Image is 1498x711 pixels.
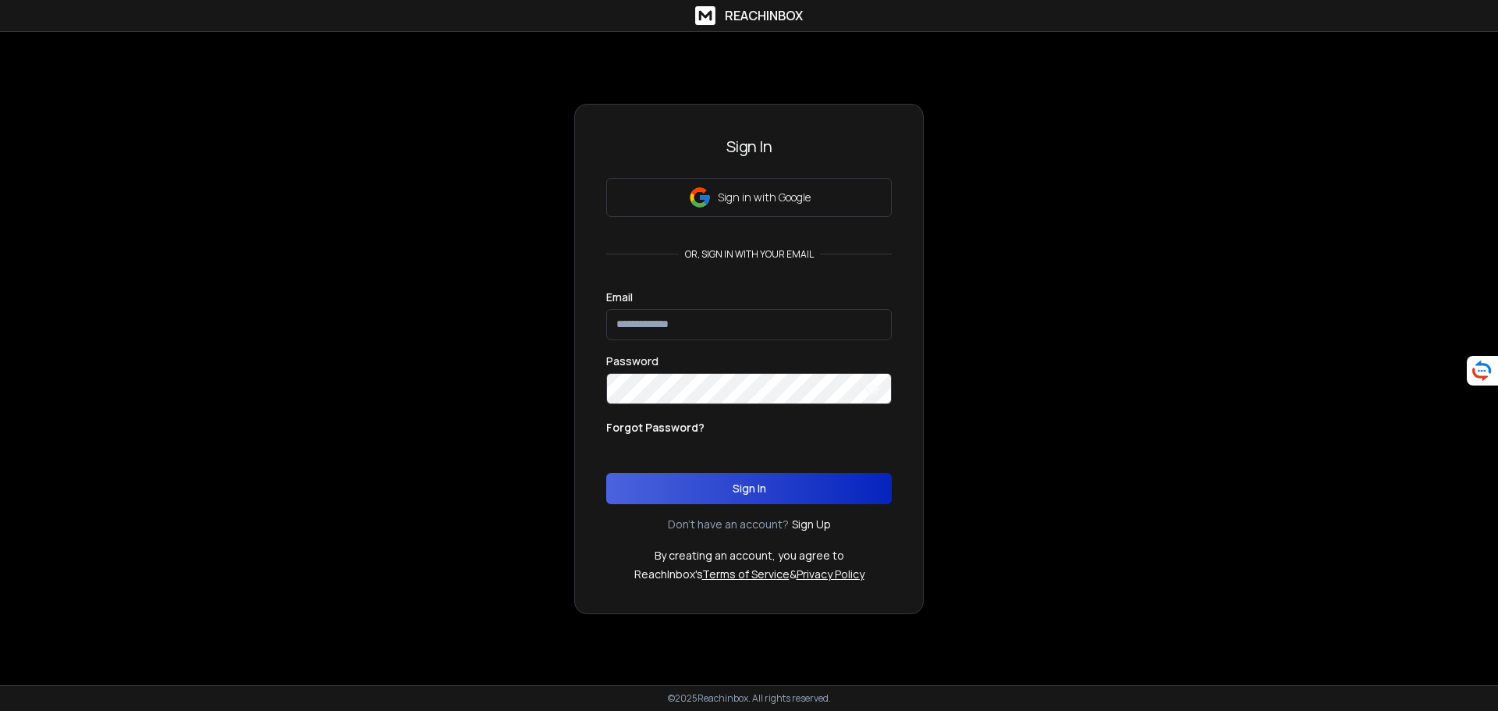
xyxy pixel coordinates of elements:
[695,6,803,25] a: ReachInbox
[634,567,864,582] p: ReachInbox's &
[606,473,892,504] button: Sign In
[679,248,820,261] p: or, sign in with your email
[797,567,864,581] a: Privacy Policy
[718,190,811,205] p: Sign in with Google
[606,420,705,435] p: Forgot Password?
[606,178,892,217] button: Sign in with Google
[792,517,831,532] a: Sign Up
[725,6,803,25] h1: ReachInbox
[606,136,892,158] h3: Sign In
[668,692,831,705] p: © 2025 Reachinbox. All rights reserved.
[655,548,844,563] p: By creating an account, you agree to
[606,356,658,367] label: Password
[668,517,789,532] p: Don't have an account?
[702,567,790,581] a: Terms of Service
[606,292,633,303] label: Email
